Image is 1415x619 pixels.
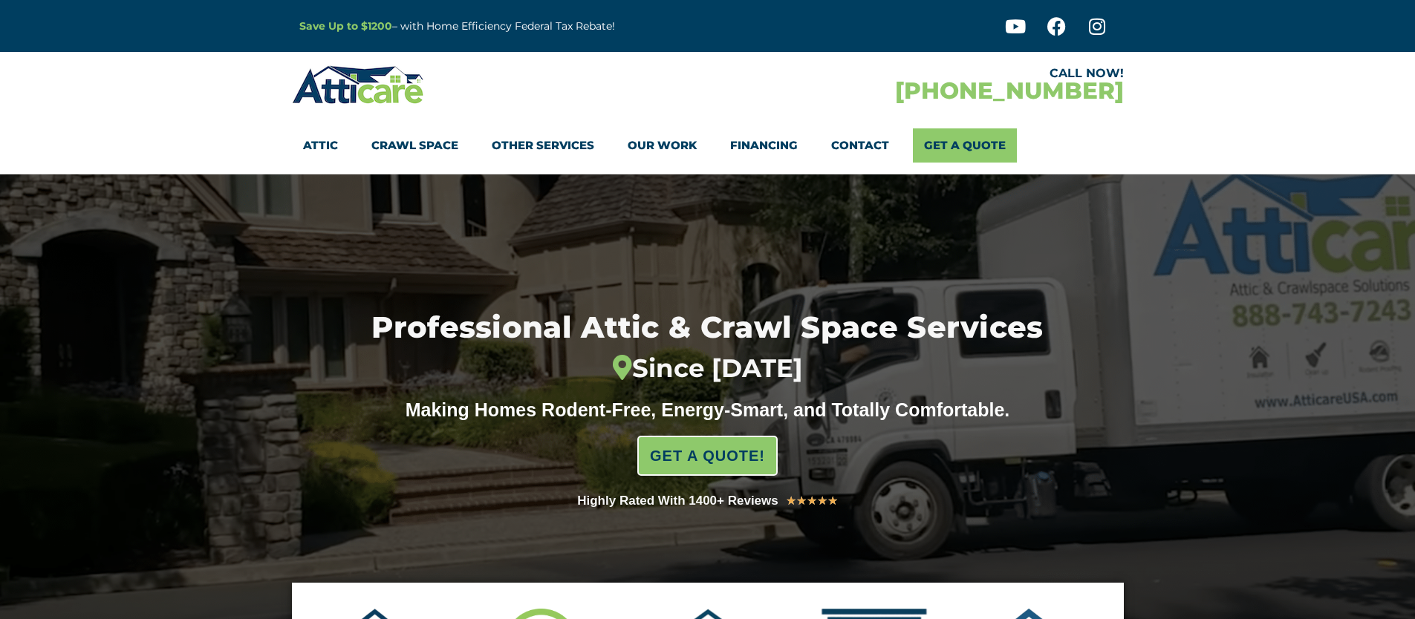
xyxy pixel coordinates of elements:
a: Other Services [492,128,594,163]
i: ★ [786,491,796,511]
div: Since [DATE] [303,353,1113,384]
a: Our Work [628,128,697,163]
p: – with Home Efficiency Federal Tax Rebate! [299,18,781,35]
a: Financing [730,128,798,163]
div: Highly Rated With 1400+ Reviews [577,491,778,511]
a: GET A QUOTE! [637,436,778,476]
div: CALL NOW! [708,68,1124,79]
a: Attic [303,128,338,163]
i: ★ [796,491,807,511]
h1: Professional Attic & Crawl Space Services [303,312,1113,384]
span: GET A QUOTE! [650,441,765,471]
nav: Menu [303,128,1113,163]
i: ★ [817,491,827,511]
a: Save Up to $1200 [299,19,392,33]
div: Making Homes Rodent-Free, Energy-Smart, and Totally Comfortable. [377,399,1038,421]
a: Get A Quote [913,128,1017,163]
div: 5/5 [786,491,838,511]
i: ★ [827,491,838,511]
a: Crawl Space [371,128,458,163]
a: Contact [831,128,889,163]
i: ★ [807,491,817,511]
